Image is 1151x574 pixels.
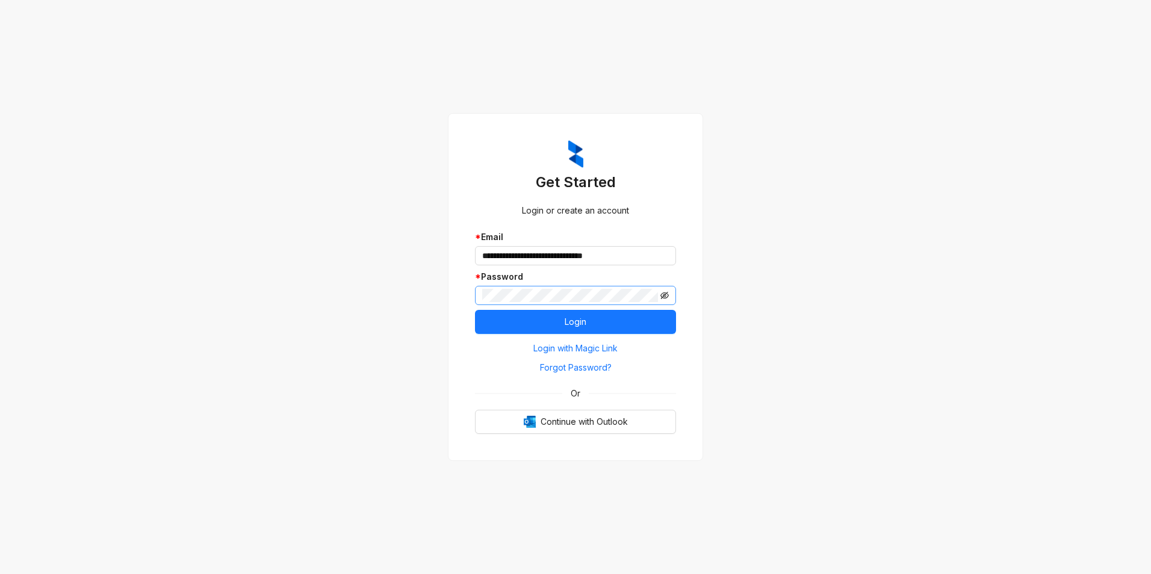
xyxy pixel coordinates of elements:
[475,410,676,434] button: OutlookContinue with Outlook
[475,270,676,283] div: Password
[562,387,589,400] span: Or
[475,358,676,377] button: Forgot Password?
[524,416,536,428] img: Outlook
[660,291,669,300] span: eye-invisible
[568,140,583,168] img: ZumaIcon
[475,204,676,217] div: Login or create an account
[541,415,628,428] span: Continue with Outlook
[475,310,676,334] button: Login
[475,339,676,358] button: Login with Magic Link
[533,342,618,355] span: Login with Magic Link
[475,173,676,192] h3: Get Started
[540,361,612,374] span: Forgot Password?
[565,315,586,329] span: Login
[475,230,676,244] div: Email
